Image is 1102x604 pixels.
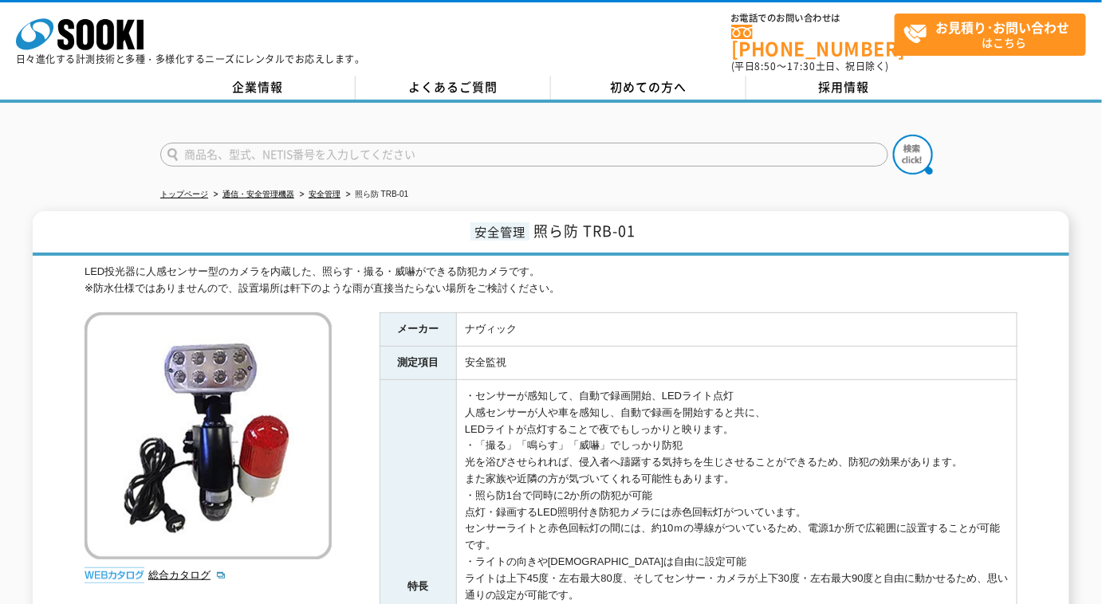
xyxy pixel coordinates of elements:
[160,76,356,100] a: 企業情報
[222,190,294,198] a: 通信・安全管理機器
[746,76,942,100] a: 採用情報
[160,143,888,167] input: 商品名、型式、NETIS番号を入力してください
[85,312,332,559] img: 照ら防 TRB-01
[16,54,365,64] p: 日々進化する計測技術と多種・多様化するニーズにレンタルでお応えします。
[731,14,895,23] span: お電話でのお問い合わせは
[731,59,889,73] span: (平日 ～ 土日、祝日除く)
[148,569,226,581] a: 総合カタログ
[470,222,529,241] span: 安全管理
[936,18,1070,37] strong: お見積り･お問い合わせ
[533,220,636,241] span: 照ら防 TRB-01
[380,347,457,380] th: 測定項目
[457,313,1017,347] td: ナヴィック
[903,14,1085,54] span: はこちら
[85,567,144,583] img: webカタログ
[755,59,777,73] span: 8:50
[343,186,408,203] li: 照ら防 TRB-01
[895,14,1086,56] a: お見積り･お問い合わせはこちら
[85,264,1017,297] div: LED投光器に人感センサー型のカメラを内蔵した、照らす・撮る・威嚇ができる防犯カメラです。 ※防水仕様ではありませんので、設置場所は軒下のような雨が直接当たらない場所をご検討ください。
[380,313,457,347] th: メーカー
[787,59,816,73] span: 17:30
[160,190,208,198] a: トップページ
[551,76,746,100] a: 初めての方へ
[356,76,551,100] a: よくあるご質問
[893,135,933,175] img: btn_search.png
[731,25,895,57] a: [PHONE_NUMBER]
[309,190,340,198] a: 安全管理
[457,347,1017,380] td: 安全監視
[611,78,687,96] span: 初めての方へ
